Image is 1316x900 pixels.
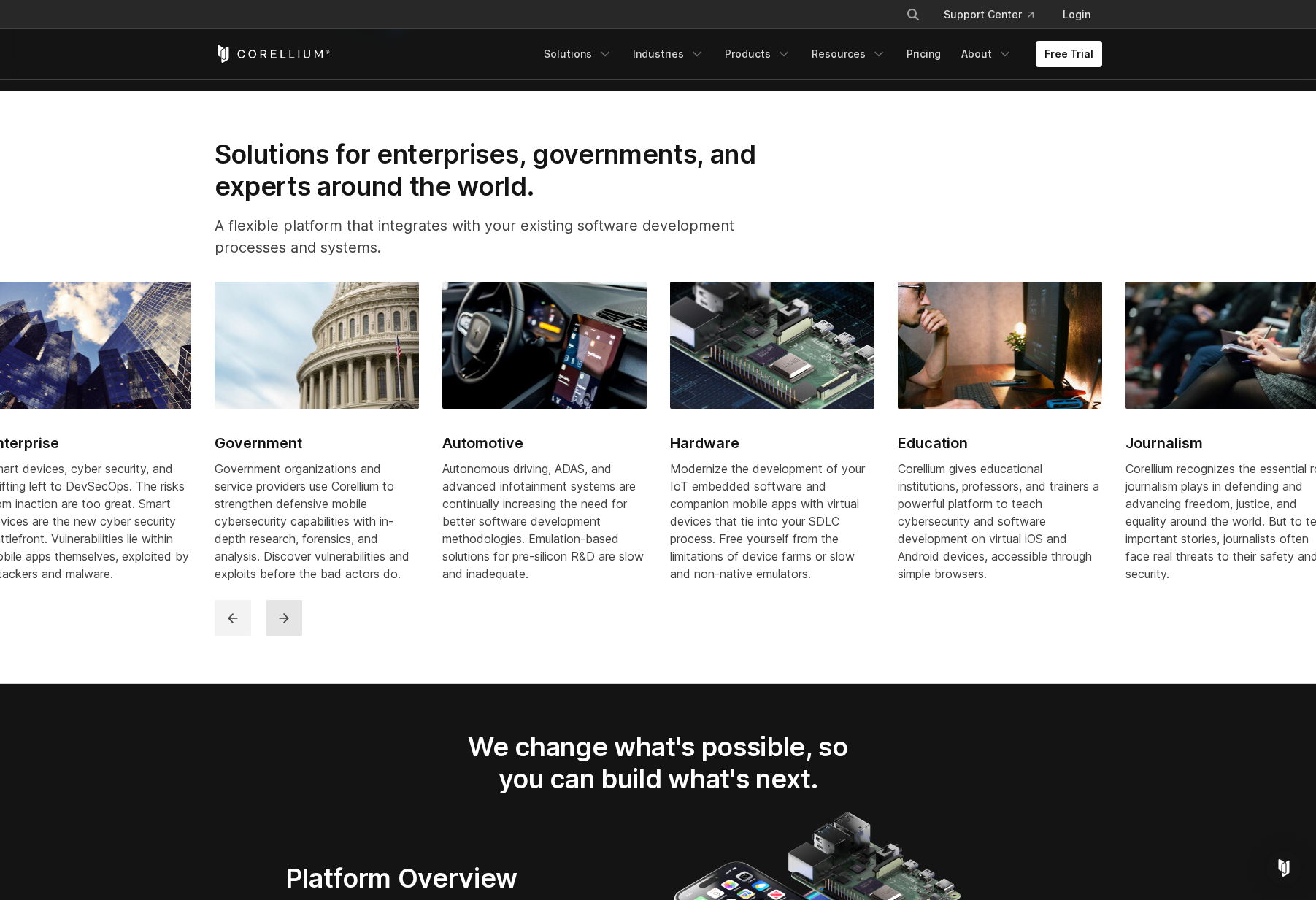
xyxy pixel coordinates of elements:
[215,600,251,636] button: previous
[898,41,950,67] a: Pricing
[898,460,1102,582] div: Corellium gives educational institutions, professors, and trainers a powerful platform to teach c...
[442,282,647,409] img: Automotive
[1051,1,1102,28] a: Login
[215,215,796,258] p: A flexible platform that integrates with your existing software development processes and systems.
[670,282,874,409] img: Hardware
[670,432,874,454] h2: Hardware
[215,282,419,409] img: Government
[932,1,1045,28] a: Support Center
[898,432,1102,454] h2: Education
[535,41,1102,67] div: Navigation Menu
[215,138,796,203] h2: Solutions for enterprises, governments, and experts around the world.
[624,41,713,67] a: Industries
[535,41,621,67] a: Solutions
[266,600,302,636] button: next
[888,1,1102,28] div: Navigation Menu
[1266,850,1301,885] div: Open Intercom Messenger
[953,41,1021,67] a: About
[442,282,647,600] a: Automotive Automotive Autonomous driving, ADAS, and advanced infotainment systems are continually...
[716,41,800,67] a: Products
[215,282,419,600] a: Government Government Government organizations and service providers use Corellium to strengthen ...
[1036,41,1102,67] a: Free Trial
[215,45,331,63] a: Corellium Home
[442,432,647,454] h2: Automotive
[444,731,873,796] h2: We change what's possible, so you can build what's next.
[670,282,874,600] a: Hardware Hardware Modernize the development of your IoT embedded software and companion mobile ap...
[442,460,647,582] div: Autonomous driving, ADAS, and advanced infotainment systems are continually increasing the need f...
[670,461,865,581] span: Modernize the development of your IoT embedded software and companion mobile apps with virtual de...
[285,862,567,894] h3: Platform Overview
[898,282,1102,409] img: Education
[215,460,419,582] div: Government organizations and service providers use Corellium to strengthen defensive mobile cyber...
[900,1,926,28] button: Search
[803,41,895,67] a: Resources
[898,282,1102,600] a: Education Education Corellium gives educational institutions, professors, and trainers a powerful...
[215,432,419,454] h2: Government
